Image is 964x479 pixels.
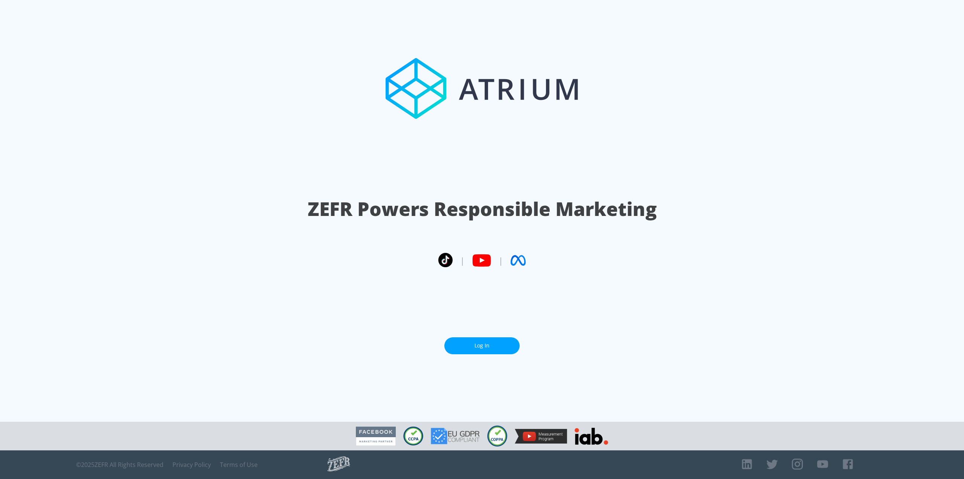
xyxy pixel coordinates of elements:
[499,255,503,266] span: |
[460,255,465,266] span: |
[220,461,258,468] a: Terms of Use
[431,428,480,444] img: GDPR Compliant
[487,425,507,447] img: COPPA Compliant
[444,337,520,354] a: Log In
[575,428,608,445] img: IAB
[308,196,657,222] h1: ZEFR Powers Responsible Marketing
[403,427,423,445] img: CCPA Compliant
[515,429,567,444] img: YouTube Measurement Program
[76,461,163,468] span: © 2025 ZEFR All Rights Reserved
[172,461,211,468] a: Privacy Policy
[356,427,396,446] img: Facebook Marketing Partner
